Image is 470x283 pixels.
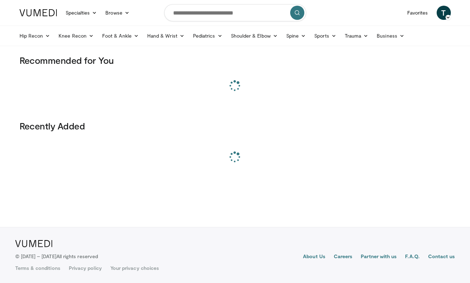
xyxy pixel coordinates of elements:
a: Specialties [61,6,101,20]
a: Shoulder & Elbow [227,29,282,43]
img: VuMedi Logo [15,240,52,247]
span: All rights reserved [56,253,98,259]
a: Favorites [403,6,432,20]
a: Partner with us [361,253,397,261]
a: Browse [101,6,134,20]
a: Terms & conditions [15,265,60,272]
p: © [DATE] – [DATE] [15,253,98,260]
a: Privacy policy [69,265,102,272]
h3: Recently Added [20,120,451,132]
a: Foot & Ankle [98,29,143,43]
a: Spine [282,29,310,43]
a: Hip Recon [15,29,55,43]
a: Trauma [341,29,373,43]
a: Business [372,29,409,43]
a: Careers [334,253,353,261]
a: Hand & Wrist [143,29,189,43]
a: Pediatrics [189,29,227,43]
a: F.A.Q. [405,253,419,261]
a: T [437,6,451,20]
a: Sports [310,29,341,43]
a: Your privacy choices [110,265,159,272]
a: Knee Recon [54,29,98,43]
a: About Us [303,253,325,261]
img: VuMedi Logo [20,9,57,16]
h3: Recommended for You [20,55,451,66]
input: Search topics, interventions [164,4,306,21]
a: Contact us [428,253,455,261]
